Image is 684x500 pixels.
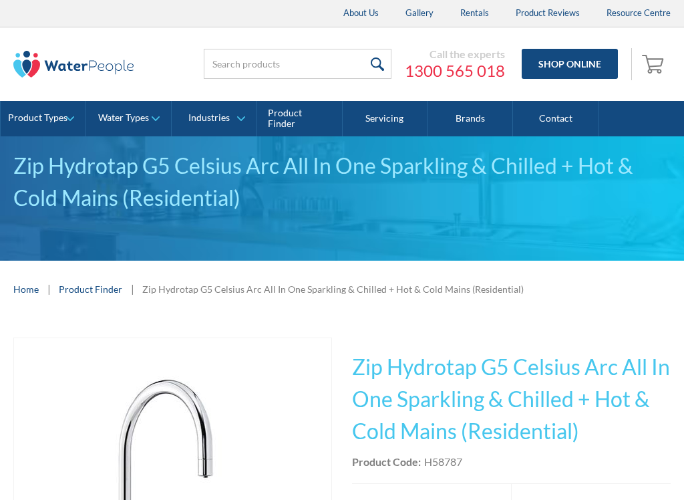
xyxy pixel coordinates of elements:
strong: Product Code: [352,455,421,468]
a: Water Types [86,101,171,137]
div: Zip Hydrotap G5 Celsius Arc All In One Sparkling & Chilled + Hot & Cold Mains (Residential) [13,150,671,214]
a: Product Finder [59,282,122,296]
div: Product Types [8,112,67,124]
div: Water Types [98,112,149,124]
div: | [45,281,52,297]
a: Open cart [639,48,671,80]
div: H58787 [424,454,462,470]
input: Search products [204,49,391,79]
a: Product Types [1,101,85,137]
a: Home [13,282,39,296]
a: Industries [172,101,256,137]
a: 1300 565 018 [405,61,505,81]
a: Brands [427,101,513,137]
div: Zip Hydrotap G5 Celsius Arc All In One Sparkling & Chilled + Hot & Cold Mains (Residential) [142,282,524,296]
div: | [129,281,136,297]
a: Servicing [343,101,428,137]
img: The Water People [13,51,134,78]
div: Industries [188,112,230,124]
a: Shop Online [522,49,618,79]
a: Contact [513,101,598,137]
div: Call the experts [405,47,505,61]
a: Product Finder [257,101,343,137]
h1: Zip Hydrotap G5 Celsius Arc All In One Sparkling & Chilled + Hot & Cold Mains (Residential) [352,351,671,447]
img: shopping cart [642,53,667,74]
